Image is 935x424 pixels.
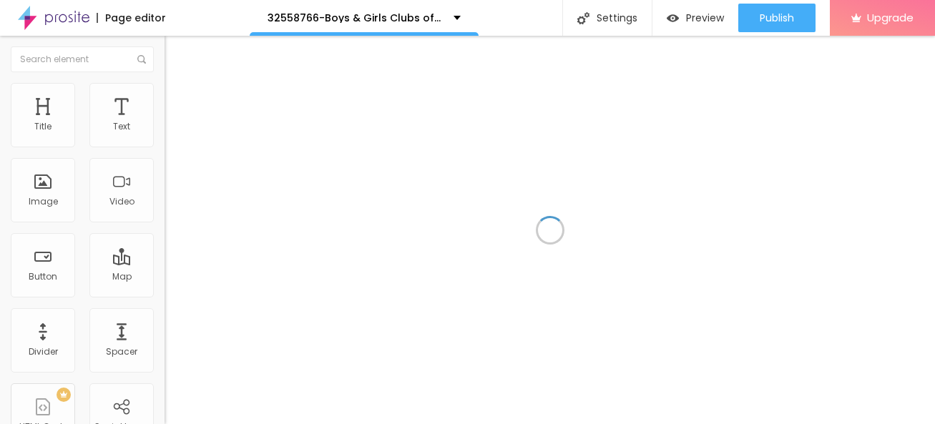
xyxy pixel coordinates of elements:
button: Publish [738,4,816,32]
button: Preview [652,4,738,32]
div: Spacer [106,347,137,357]
div: Video [109,197,134,207]
span: Publish [760,12,794,24]
div: Divider [29,347,58,357]
img: view-1.svg [667,12,679,24]
div: Text [113,122,130,132]
div: Map [112,272,132,282]
input: Search element [11,46,154,72]
p: 32558766-Boys & Girls Clubs of the [GEOGRAPHIC_DATA] [268,13,443,23]
span: Upgrade [867,11,914,24]
span: Preview [686,12,724,24]
div: Page editor [97,13,166,23]
div: Image [29,197,58,207]
div: Button [29,272,57,282]
img: Icone [577,12,589,24]
div: Title [34,122,52,132]
img: Icone [137,55,146,64]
